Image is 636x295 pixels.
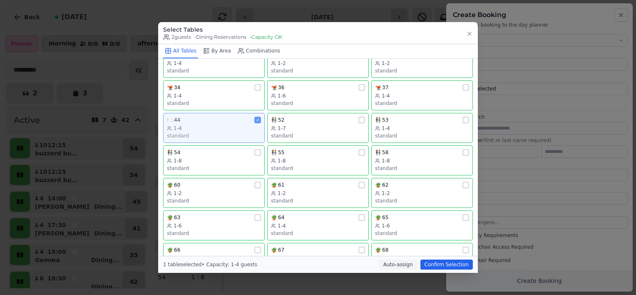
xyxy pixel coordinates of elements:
[194,34,246,40] span: • Dining Reservations
[163,34,191,40] span: 2 guests
[375,182,381,188] span: 🪴
[278,190,286,197] span: 1-2
[163,25,283,34] h3: Select Tables
[267,145,369,175] button: 👫551-8standard
[371,80,473,110] button: 🫕371-4standard
[174,255,182,262] span: 1-4
[271,149,277,156] span: 👫
[267,48,369,78] button: 🍹261-2standard
[278,60,286,67] span: 1-2
[250,34,283,40] span: • Capacity OK
[382,182,388,188] span: 62
[382,60,390,67] span: 1-2
[167,214,173,221] span: 🪴
[163,262,257,267] span: 1 table selected • Capacity: 1-4 guests
[174,182,180,188] span: 60
[174,247,180,253] span: 66
[271,230,365,237] div: standard
[371,48,473,78] button: 🫕321-2standard
[174,214,180,221] span: 63
[278,157,286,164] span: 1-8
[267,178,369,208] button: 🪴611-2standard
[371,145,473,175] button: 👫581-8standard
[375,214,381,221] span: 🪴
[375,149,381,156] span: 👫
[174,149,180,156] span: 54
[382,255,390,262] span: 1-2
[174,117,180,123] span: 44
[163,80,265,110] button: 🫕341-4standard
[371,210,473,240] button: 🪴651-6standard
[382,92,390,99] span: 1-4
[271,182,277,188] span: 🪴
[167,132,261,139] div: standard
[375,230,469,237] div: standard
[167,117,173,123] span: 🍽️
[163,178,265,208] button: 🪴601-2standard
[167,165,261,172] div: standard
[375,100,469,107] div: standard
[382,247,388,253] span: 68
[271,132,365,139] div: standard
[371,178,473,208] button: 🪴621-2standard
[379,260,417,270] button: Auto-assign
[163,113,265,143] button: 🍽️441-4standard
[278,117,284,123] span: 52
[174,125,182,132] span: 1-4
[174,84,180,91] span: 34
[375,117,381,123] span: 👫
[163,145,265,175] button: 👫541-8standard
[375,67,469,74] div: standard
[174,92,182,99] span: 1-4
[174,222,182,229] span: 1-6
[167,197,261,204] div: standard
[163,243,265,273] button: 🪴661-4standard
[382,125,390,132] span: 1-4
[271,100,365,107] div: standard
[163,44,198,58] button: All Tables
[167,67,261,74] div: standard
[271,84,277,91] span: 🫕
[375,132,469,139] div: standard
[278,125,286,132] span: 1-7
[271,117,277,123] span: 👫
[375,247,381,253] span: 🪴
[267,210,369,240] button: 🪴641-4standard
[267,243,369,273] button: 🪴671-6standard
[167,149,173,156] span: 👫
[271,67,365,74] div: standard
[382,157,390,164] span: 1-8
[167,182,173,188] span: 🪴
[267,113,369,143] button: 👫521-7standard
[271,165,365,172] div: standard
[271,214,277,221] span: 🪴
[382,149,388,156] span: 58
[371,113,473,143] button: 👫531-4standard
[278,84,284,91] span: 36
[382,222,390,229] span: 1-6
[278,92,286,99] span: 1-6
[382,190,390,197] span: 1-2
[174,60,182,67] span: 1-4
[278,214,284,221] span: 64
[382,117,388,123] span: 53
[382,214,388,221] span: 65
[167,247,173,253] span: 🪴
[375,165,469,172] div: standard
[271,247,277,253] span: 🪴
[375,84,381,91] span: 🫕
[278,222,286,229] span: 1-4
[278,149,284,156] span: 55
[174,157,182,164] span: 1-8
[163,210,265,240] button: 🪴631-6standard
[167,230,261,237] div: standard
[375,197,469,204] div: standard
[163,48,265,78] button: 🍹251-4standard
[278,182,284,188] span: 61
[236,44,282,58] button: Combinations
[278,255,286,262] span: 1-6
[167,84,173,91] span: 🫕
[420,260,473,270] button: Confirm Selection
[174,190,182,197] span: 1-2
[371,243,473,273] button: 🪴681-2standard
